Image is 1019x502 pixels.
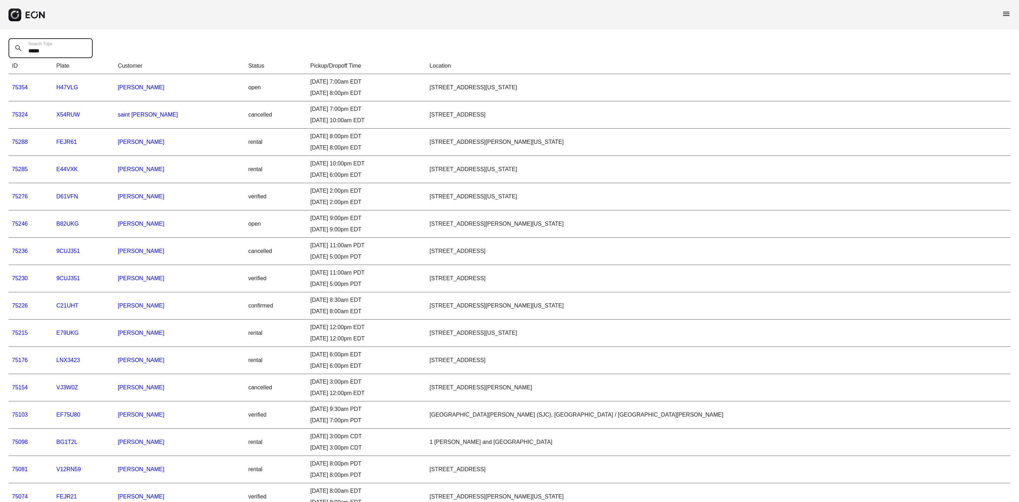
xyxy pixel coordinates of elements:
[56,275,80,281] a: 9CUJ351
[56,384,78,390] a: VJ3W0Z
[8,58,53,74] th: ID
[426,456,1011,483] td: [STREET_ADDRESS]
[310,389,422,397] div: [DATE] 12:00pm EDT
[310,432,422,441] div: [DATE] 3:00pm CDT
[310,405,422,413] div: [DATE] 9:30am PDT
[310,459,422,468] div: [DATE] 8:00pm PDT
[56,493,77,500] a: FEJR21
[56,166,77,172] a: E44VXK
[245,374,307,401] td: cancelled
[118,330,165,336] a: [PERSON_NAME]
[310,471,422,479] div: [DATE] 8:00pm PDT
[28,41,52,47] label: Search Trips
[310,296,422,304] div: [DATE] 8:30am EDT
[118,384,165,390] a: [PERSON_NAME]
[245,456,307,483] td: rental
[118,166,165,172] a: [PERSON_NAME]
[245,156,307,183] td: rental
[310,378,422,386] div: [DATE] 3:00pm EDT
[310,444,422,452] div: [DATE] 3:00pm CDT
[245,58,307,74] th: Status
[426,238,1011,265] td: [STREET_ADDRESS]
[245,129,307,156] td: rental
[245,238,307,265] td: cancelled
[118,439,165,445] a: [PERSON_NAME]
[56,112,80,118] a: X54RUW
[310,187,422,195] div: [DATE] 2:00pm EDT
[310,350,422,359] div: [DATE] 6:00pm EDT
[307,58,426,74] th: Pickup/Dropoff Time
[310,171,422,179] div: [DATE] 6:00pm EDT
[245,210,307,238] td: open
[426,374,1011,401] td: [STREET_ADDRESS][PERSON_NAME]
[310,78,422,86] div: [DATE] 7:00am EDT
[426,210,1011,238] td: [STREET_ADDRESS][PERSON_NAME][US_STATE]
[245,101,307,129] td: cancelled
[56,248,80,254] a: 9CUJ351
[310,89,422,97] div: [DATE] 8:00pm EDT
[12,221,28,227] a: 75246
[310,225,422,234] div: [DATE] 9:00pm EDT
[56,84,78,90] a: H47VLG
[118,466,165,472] a: [PERSON_NAME]
[245,401,307,429] td: verified
[245,347,307,374] td: rental
[310,132,422,141] div: [DATE] 8:00pm EDT
[56,357,80,363] a: LNX3423
[310,307,422,316] div: [DATE] 8:00am EDT
[118,84,165,90] a: [PERSON_NAME]
[310,159,422,168] div: [DATE] 10:00pm EDT
[245,265,307,292] td: verified
[118,248,165,254] a: [PERSON_NAME]
[245,320,307,347] td: rental
[12,357,28,363] a: 75176
[310,116,422,125] div: [DATE] 10:00am EDT
[12,493,28,500] a: 75074
[426,74,1011,101] td: [STREET_ADDRESS][US_STATE]
[12,84,28,90] a: 75354
[56,439,77,445] a: BG1T2L
[426,401,1011,429] td: [GEOGRAPHIC_DATA][PERSON_NAME] (SJC), [GEOGRAPHIC_DATA] / [GEOGRAPHIC_DATA][PERSON_NAME]
[245,292,307,320] td: confirmed
[56,303,78,309] a: C21UHT
[118,193,165,199] a: [PERSON_NAME]
[426,101,1011,129] td: [STREET_ADDRESS]
[310,323,422,332] div: [DATE] 12:00pm EDT
[118,221,165,227] a: [PERSON_NAME]
[310,105,422,113] div: [DATE] 7:00pm EDT
[310,269,422,277] div: [DATE] 11:00am PDT
[426,156,1011,183] td: [STREET_ADDRESS][US_STATE]
[12,275,28,281] a: 75230
[12,139,28,145] a: 75288
[12,439,28,445] a: 75098
[1002,10,1011,18] span: menu
[12,303,28,309] a: 75226
[118,357,165,363] a: [PERSON_NAME]
[310,241,422,250] div: [DATE] 11:00am PDT
[310,198,422,207] div: [DATE] 2:00pm EDT
[12,330,28,336] a: 75215
[56,221,79,227] a: B82UKG
[310,487,422,495] div: [DATE] 8:00am EDT
[12,384,28,390] a: 75154
[245,74,307,101] td: open
[118,275,165,281] a: [PERSON_NAME]
[118,303,165,309] a: [PERSON_NAME]
[426,265,1011,292] td: [STREET_ADDRESS]
[114,58,245,74] th: Customer
[12,412,28,418] a: 75103
[12,166,28,172] a: 75285
[426,58,1011,74] th: Location
[118,493,165,500] a: [PERSON_NAME]
[12,193,28,199] a: 75276
[245,429,307,456] td: rental
[310,362,422,370] div: [DATE] 6:00pm EDT
[56,466,81,472] a: V12RN59
[56,330,79,336] a: E79UKG
[56,139,77,145] a: FEJR61
[426,292,1011,320] td: [STREET_ADDRESS][PERSON_NAME][US_STATE]
[118,112,178,118] a: saint [PERSON_NAME]
[12,248,28,254] a: 75236
[310,143,422,152] div: [DATE] 8:00pm EDT
[53,58,114,74] th: Plate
